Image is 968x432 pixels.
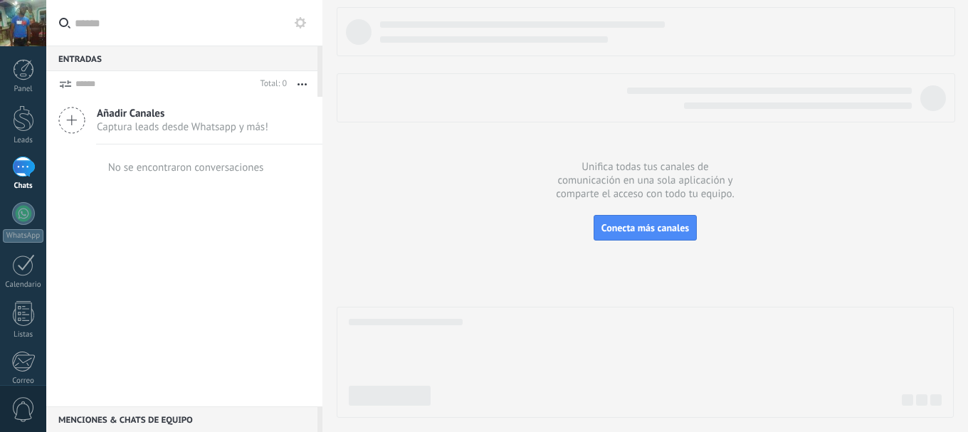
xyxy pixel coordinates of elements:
[46,46,317,71] div: Entradas
[46,406,317,432] div: Menciones & Chats de equipo
[97,120,268,134] span: Captura leads desde Whatsapp y más!
[108,161,264,174] div: No se encontraron conversaciones
[3,181,44,191] div: Chats
[97,107,268,120] span: Añadir Canales
[601,221,689,234] span: Conecta más canales
[3,280,44,290] div: Calendario
[594,215,697,241] button: Conecta más canales
[255,77,287,91] div: Total: 0
[3,136,44,145] div: Leads
[3,330,44,339] div: Listas
[3,85,44,94] div: Panel
[3,376,44,386] div: Correo
[3,229,43,243] div: WhatsApp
